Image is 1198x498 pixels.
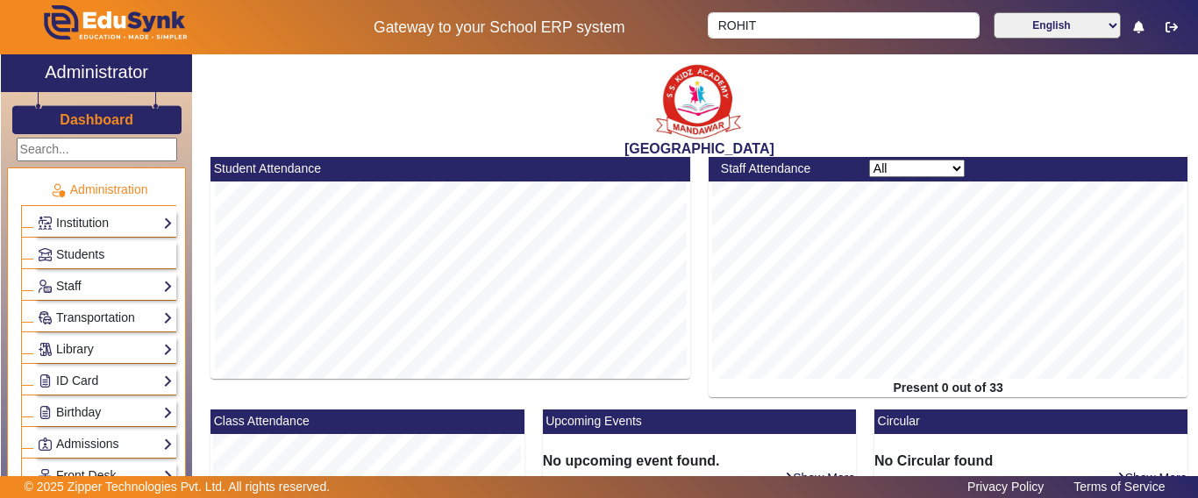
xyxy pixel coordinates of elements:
a: Show More [1116,470,1188,486]
h2: Administrator [45,61,148,82]
mat-card-header: Circular [874,409,1187,434]
div: Staff Attendance [711,160,859,178]
a: Administrator [1,54,192,92]
img: Students.png [39,248,52,261]
input: Search... [17,138,177,161]
p: © 2025 Zipper Technologies Pvt. Ltd. All rights reserved. [25,478,331,496]
h6: No upcoming event found. [543,452,856,469]
a: Students [38,245,173,265]
mat-card-header: Upcoming Events [543,409,856,434]
h5: Gateway to your School ERP system [310,18,690,37]
input: Search [708,12,979,39]
p: Administration [21,181,176,199]
h6: No Circular found [874,452,1187,469]
a: Show More [784,470,856,486]
div: Present 0 out of 33 [709,379,1188,397]
h2: [GEOGRAPHIC_DATA] [202,140,1197,157]
a: Privacy Policy [959,475,1052,498]
h3: Dashboard [60,111,133,128]
img: Administration.png [50,182,66,198]
img: b9104f0a-387a-4379-b368-ffa933cda262 [655,59,743,140]
mat-card-header: Class Attendance [210,409,524,434]
mat-card-header: Student Attendance [210,157,690,181]
a: Dashboard [59,110,134,129]
a: Terms of Service [1065,475,1173,498]
span: Students [56,247,104,261]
